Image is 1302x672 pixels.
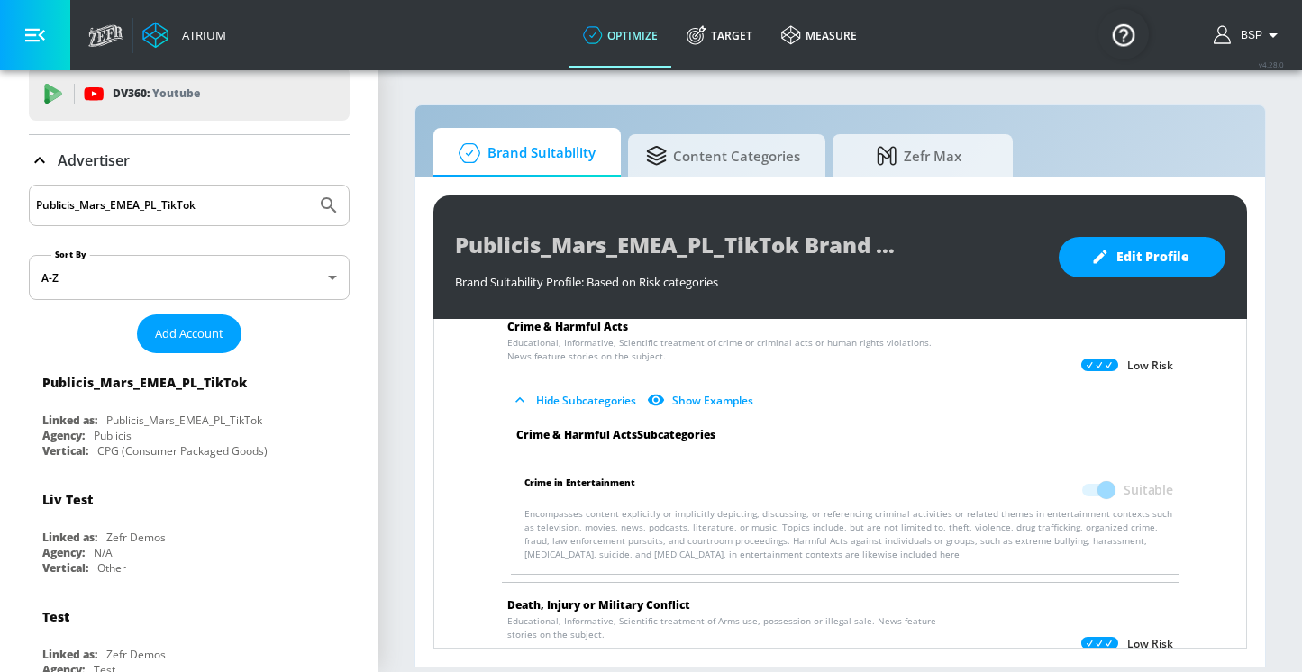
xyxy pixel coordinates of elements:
[42,491,93,508] div: Liv Test
[1095,246,1189,268] span: Edit Profile
[767,3,871,68] a: measure
[94,428,132,443] div: Publicis
[42,647,97,662] div: Linked as:
[106,413,262,428] div: Publicis_Mars_EMEA_PL_TikTok
[42,443,88,459] div: Vertical:
[507,386,643,415] button: Hide Subcategories
[94,545,113,560] div: N/A
[29,255,350,300] div: A-Z
[113,84,200,104] p: DV360:
[1124,481,1173,499] span: Suitable
[524,507,1173,561] p: Encompasses content explicitly or implicitly depicting, discussing, or referencing criminal activ...
[152,84,200,103] p: Youtube
[97,560,126,576] div: Other
[851,134,988,177] span: Zefr Max
[1259,59,1284,69] span: v 4.28.0
[569,3,672,68] a: optimize
[524,473,635,507] span: Crime in Entertainment
[643,386,760,415] button: Show Examples
[42,413,97,428] div: Linked as:
[29,67,350,121] div: DV360: Youtube
[672,3,767,68] a: Target
[29,135,350,186] div: Advertiser
[309,186,349,225] button: Submit Search
[42,428,85,443] div: Agency:
[455,265,1041,290] div: Brand Suitability Profile: Based on Risk categories
[142,22,226,49] a: Atrium
[1214,24,1284,46] button: BSP
[507,319,628,334] span: Crime & Harmful Acts
[42,374,247,391] div: Publicis_Mars_EMEA_PL_TikTok
[29,360,350,463] div: Publicis_Mars_EMEA_PL_TikTokLinked as:Publicis_Mars_EMEA_PL_TikTokAgency:PublicisVertical:CPG (Co...
[42,560,88,576] div: Vertical:
[507,614,953,641] span: Educational, Informative, Scientific treatment of Arms use, possession or illegal sale. News feat...
[502,428,1188,442] div: Crime & Harmful Acts Subcategories
[1059,237,1225,277] button: Edit Profile
[175,27,226,43] div: Atrium
[58,150,130,170] p: Advertiser
[97,443,268,459] div: CPG (Consumer Packaged Goods)
[106,647,166,662] div: Zefr Demos
[42,530,97,545] div: Linked as:
[137,314,241,353] button: Add Account
[1127,637,1173,651] p: Low Risk
[507,336,953,363] span: Educational, Informative, Scientific treatment of crime or criminal acts or human rights violatio...
[1234,29,1262,41] span: login as: bsp_linking@zefr.com
[36,194,309,217] input: Search by name
[1127,359,1173,373] p: Low Risk
[1098,9,1149,59] button: Open Resource Center
[646,134,800,177] span: Content Categories
[155,323,223,344] span: Add Account
[106,530,166,545] div: Zefr Demos
[42,608,69,625] div: Test
[507,597,690,613] span: Death, Injury or Military Conflict
[51,249,90,260] label: Sort By
[451,132,596,175] span: Brand Suitability
[29,477,350,580] div: Liv TestLinked as:Zefr DemosAgency:N/AVertical:Other
[42,545,85,560] div: Agency:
